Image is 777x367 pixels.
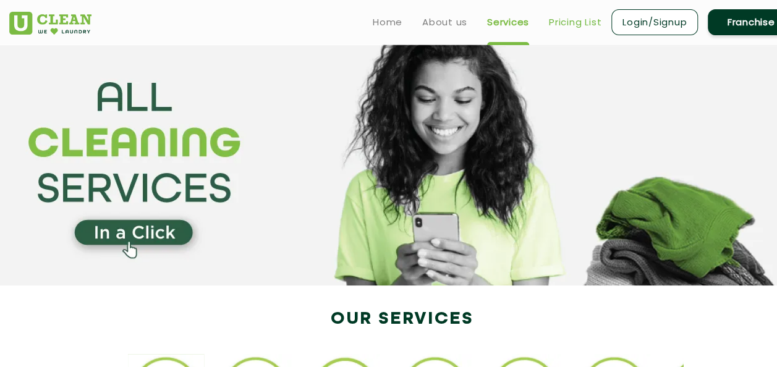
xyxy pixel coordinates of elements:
[422,15,467,30] a: About us
[487,15,529,30] a: Services
[611,9,698,35] a: Login/Signup
[9,12,91,35] img: UClean Laundry and Dry Cleaning
[549,15,601,30] a: Pricing List
[373,15,402,30] a: Home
